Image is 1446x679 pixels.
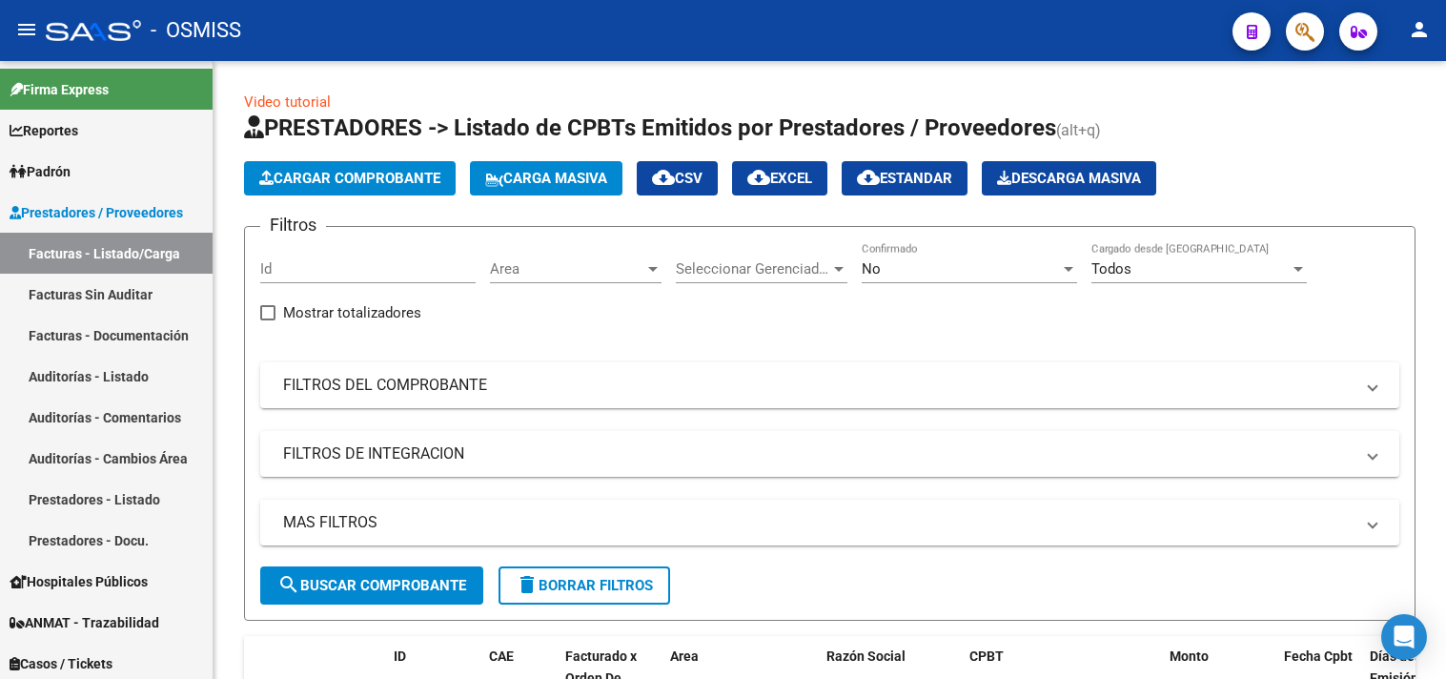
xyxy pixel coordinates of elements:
[516,573,539,596] mat-icon: delete
[982,161,1156,195] app-download-masive: Descarga masiva de comprobantes (adjuntos)
[1170,648,1209,664] span: Monto
[244,114,1056,141] span: PRESTADORES -> Listado de CPBTs Emitidos por Prestadores / Proveedores
[283,375,1354,396] mat-panel-title: FILTROS DEL COMPROBANTE
[747,170,812,187] span: EXCEL
[470,161,622,195] button: Carga Masiva
[1408,18,1431,41] mat-icon: person
[747,166,770,189] mat-icon: cloud_download
[10,571,148,592] span: Hospitales Públicos
[10,79,109,100] span: Firma Express
[10,161,71,182] span: Padrón
[277,577,466,594] span: Buscar Comprobante
[857,170,952,187] span: Estandar
[997,170,1141,187] span: Descarga Masiva
[485,170,607,187] span: Carga Masiva
[862,260,881,278] span: No
[10,653,112,674] span: Casos / Tickets
[244,161,456,195] button: Cargar Comprobante
[732,161,827,195] button: EXCEL
[15,18,38,41] mat-icon: menu
[982,161,1156,195] button: Descarga Masiva
[10,612,159,633] span: ANMAT - Trazabilidad
[260,500,1399,545] mat-expansion-panel-header: MAS FILTROS
[969,648,1004,664] span: CPBT
[283,512,1354,533] mat-panel-title: MAS FILTROS
[1381,614,1427,660] div: Open Intercom Messenger
[1056,121,1101,139] span: (alt+q)
[652,170,703,187] span: CSV
[151,10,241,51] span: - OSMISS
[10,202,183,223] span: Prestadores / Proveedores
[260,431,1399,477] mat-expansion-panel-header: FILTROS DE INTEGRACION
[283,443,1354,464] mat-panel-title: FILTROS DE INTEGRACION
[489,648,514,664] span: CAE
[676,260,830,278] span: Seleccionar Gerenciador
[1091,260,1131,278] span: Todos
[1284,648,1353,664] span: Fecha Cpbt
[499,566,670,605] button: Borrar Filtros
[260,212,326,238] h3: Filtros
[259,170,440,187] span: Cargar Comprobante
[244,93,331,111] a: Video tutorial
[283,301,421,324] span: Mostrar totalizadores
[490,260,644,278] span: Area
[652,166,675,189] mat-icon: cloud_download
[277,573,300,596] mat-icon: search
[826,648,906,664] span: Razón Social
[670,648,699,664] span: Area
[857,166,880,189] mat-icon: cloud_download
[10,120,78,141] span: Reportes
[260,362,1399,408] mat-expansion-panel-header: FILTROS DEL COMPROBANTE
[260,566,483,605] button: Buscar Comprobante
[842,161,967,195] button: Estandar
[394,648,406,664] span: ID
[516,577,653,594] span: Borrar Filtros
[637,161,718,195] button: CSV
